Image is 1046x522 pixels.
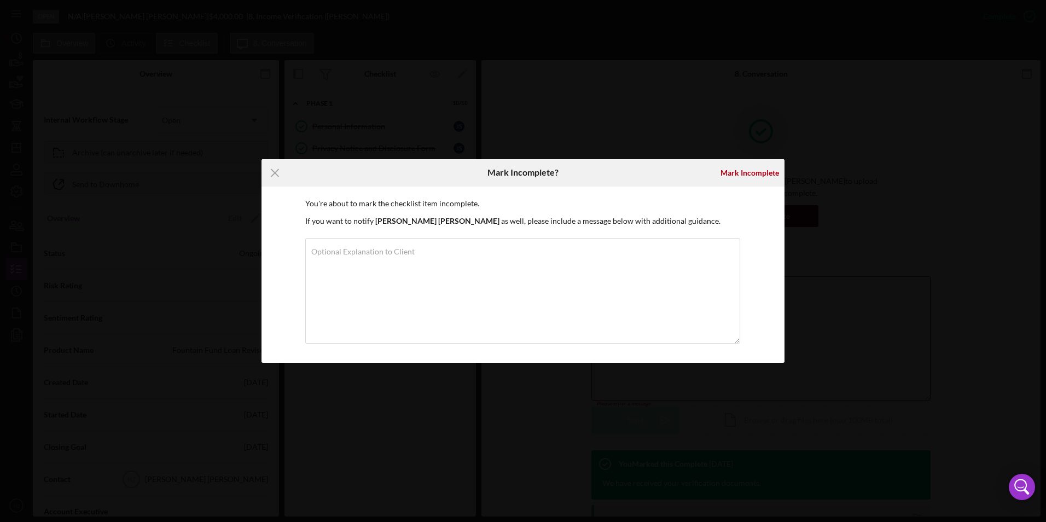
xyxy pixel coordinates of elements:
[311,247,415,256] label: Optional Explanation to Client
[305,198,741,210] p: You're about to mark the checklist item incomplete.
[715,162,785,184] button: Mark Incomplete
[375,216,499,225] b: [PERSON_NAME] [PERSON_NAME]
[305,215,741,227] p: If you want to notify as well, please include a message below with additional guidance.
[487,167,559,177] h6: Mark Incomplete?
[1009,474,1035,500] div: Open Intercom Messenger
[720,162,779,184] div: Mark Incomplete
